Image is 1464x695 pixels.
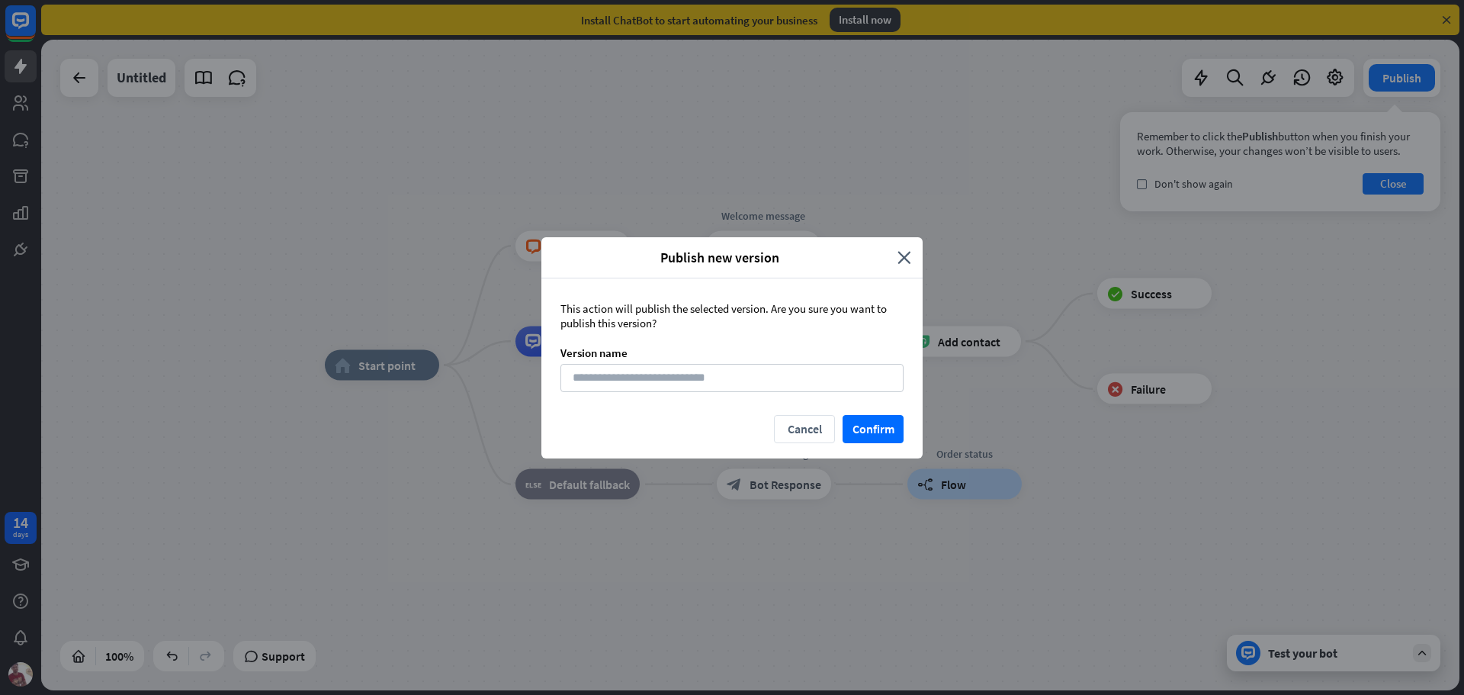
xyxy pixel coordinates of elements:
button: Cancel [774,415,835,443]
div: This action will publish the selected version. Are you sure you want to publish this version? [560,301,904,330]
button: Confirm [843,415,904,443]
span: Publish new version [553,249,886,266]
i: close [897,249,911,266]
div: Version name [560,346,904,360]
button: Open LiveChat chat widget [12,6,58,52]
